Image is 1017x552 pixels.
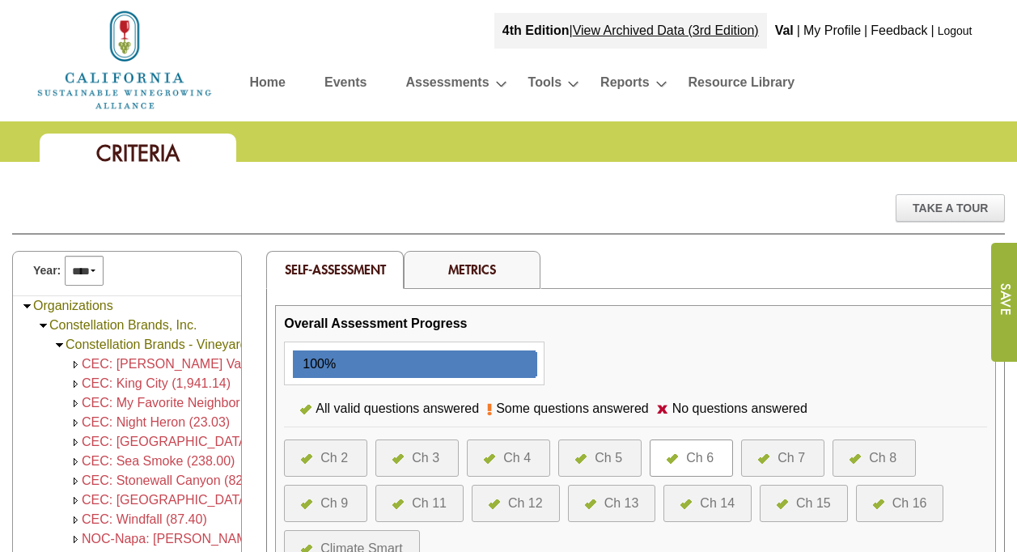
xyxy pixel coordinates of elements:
[412,448,439,468] div: Ch 3
[82,415,230,429] a: CEC: Night Heron (23.03)
[295,352,336,376] div: 100%
[36,52,214,66] a: Home
[37,320,49,332] img: Collapse Constellation Brands, Inc.
[503,448,531,468] div: Ch 4
[595,448,622,468] div: Ch 5
[600,71,649,100] a: Reports
[82,493,314,507] a: CEC: [GEOGRAPHIC_DATA] (1,049.82)
[324,71,367,100] a: Events
[82,454,235,468] a: CEC: Sea Smoke (238.00)
[575,448,625,468] a: Ch 5
[301,448,350,468] a: Ch 2
[689,71,795,100] a: Resource Library
[33,299,113,312] a: Organizations
[489,499,500,509] img: icon-all-questions-answered.png
[869,448,896,468] div: Ch 8
[33,262,61,279] span: Year:
[850,448,899,468] a: Ch 8
[796,494,831,513] div: Ch 15
[484,454,495,464] img: icon-all-questions-answered.png
[686,448,714,468] div: Ch 6
[392,448,442,468] a: Ch 3
[392,494,447,513] a: Ch 11
[66,338,254,351] a: Constellation Brands - Vineyards
[301,494,350,513] a: Ch 9
[930,13,936,49] div: |
[82,357,367,371] a: CEC: [PERSON_NAME] Valley Vineyard (420.00)
[300,405,311,414] img: icon-all-questions-answered.png
[862,13,869,49] div: |
[604,494,639,513] div: Ch 13
[82,532,304,546] a: NOC-Napa: [PERSON_NAME] (77.70)
[502,23,570,37] strong: 4th Edition
[680,494,735,513] a: Ch 14
[53,339,66,351] img: Collapse Constellation Brands - Vineyards
[892,494,927,513] div: Ch 16
[96,139,180,168] span: Criteria
[285,261,386,278] span: Self-Assessment
[700,494,735,513] div: Ch 14
[494,13,767,49] div: |
[871,23,927,37] a: Feedback
[412,494,447,513] div: Ch 11
[938,24,973,37] a: Logout
[528,71,561,100] a: Tools
[667,454,678,464] img: icon-all-questions-answered.png
[392,499,404,509] img: icon-all-questions-answered.png
[668,399,816,418] div: No questions answered
[573,23,759,37] a: View Archived Data (3rd Edition)
[301,454,312,464] img: icon-all-questions-answered.png
[795,13,802,49] div: |
[758,454,769,464] img: icon-all-questions-answered.png
[405,71,489,100] a: Assessments
[680,499,692,509] img: icon-all-questions-answered.png
[758,448,807,468] a: Ch 7
[301,499,312,509] img: icon-all-questions-answered.png
[777,494,831,513] a: Ch 15
[320,494,348,513] div: Ch 9
[873,499,884,509] img: icon-all-questions-answered.png
[777,499,788,509] img: icon-all-questions-answered.png
[778,448,805,468] div: Ch 7
[49,318,197,332] a: Constellation Brands, Inc.
[575,454,587,464] img: icon-all-questions-answered.png
[82,435,314,448] a: CEC: [GEOGRAPHIC_DATA] (1,160.00)
[448,261,496,278] a: Metrics
[392,454,404,464] img: icon-all-questions-answered.png
[585,494,639,513] a: Ch 13
[775,23,794,37] b: Val
[320,448,348,468] div: Ch 2
[873,494,927,513] a: Ch 16
[803,23,861,37] a: My Profile
[82,512,207,526] a: CEC: Windfall (87.40)
[657,405,668,414] img: icon-no-questions-answered.png
[492,399,657,418] div: Some questions answered
[896,194,1005,222] div: Take A Tour
[250,71,286,100] a: Home
[284,314,467,333] div: Overall Assessment Progress
[36,8,214,112] img: logo_cswa2x.png
[21,300,33,312] img: Collapse Organizations
[82,376,231,390] a: CEC: King City (1,941.14)
[489,494,543,513] a: Ch 12
[487,403,492,416] img: icon-some-questions-answered.png
[990,243,1017,362] input: Submit
[484,448,533,468] a: Ch 4
[850,454,861,464] img: icon-all-questions-answered.png
[508,494,543,513] div: Ch 12
[82,396,285,410] a: CEC: My Favorite Neighbor (60.00)
[82,473,265,487] a: CEC: Stonewall Canyon (82.49)
[311,399,487,418] div: All valid questions answered
[585,499,596,509] img: icon-all-questions-answered.png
